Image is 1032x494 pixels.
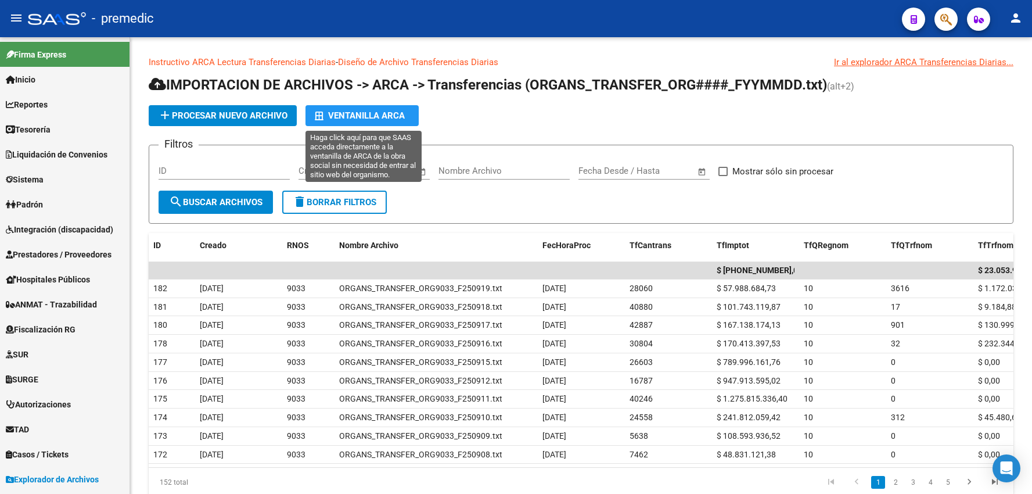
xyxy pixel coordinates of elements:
span: Procesar nuevo archivo [158,110,287,121]
span: 26603 [630,357,653,367]
span: [DATE] [200,357,224,367]
span: ORGANS_TRANSFER_ORG9033_F250912.txt [339,376,502,385]
li: page 4 [922,472,939,492]
span: $ 1.275.815.336,40 [717,394,788,403]
span: $ 0,00 [978,431,1000,441]
span: TfTrfnom [978,241,1013,250]
span: $ 789.996.161,76 [717,357,781,367]
span: $ 167.138.174,13 [717,320,781,330]
span: ORGANS_TRANSFER_ORG9033_F250917.txt [339,320,502,330]
span: 9033 [287,284,305,293]
span: $ 33.037.859.084,02 [717,266,803,275]
span: $ 0,00 [978,376,1000,385]
span: 9033 [287,376,305,385]
datatable-header-cell: TfQRegnom [799,233,886,258]
mat-icon: delete [293,195,307,209]
span: $ 101.743.119,87 [717,302,781,312]
span: 9033 [287,302,305,312]
button: Open calendar [416,165,429,178]
span: (alt+2) [827,81,854,92]
span: Explorador de Archivos [6,473,99,486]
span: 10 [804,376,813,385]
span: IMPORTACION DE ARCHIVOS -> ARCA -> Transferencias (ORGANS_TRANSFER_ORG####_FYYMMDD.txt) [149,77,827,93]
div: Open Intercom Messenger [993,454,1020,482]
span: [DATE] [200,320,224,330]
span: Reportes [6,98,48,111]
span: ORGANS_TRANSFER_ORG9033_F250911.txt [339,394,502,403]
h3: Filtros [159,136,199,152]
span: 42887 [630,320,653,330]
span: - premedic [92,6,154,31]
span: TfImptot [717,241,749,250]
span: ORGANS_TRANSFER_ORG9033_F250909.txt [339,431,502,441]
span: [DATE] [542,431,566,441]
span: 10 [804,339,813,348]
span: 0 [891,376,896,385]
span: [DATE] [200,450,224,459]
span: 0 [891,394,896,403]
span: 30804 [630,339,653,348]
li: page 3 [904,472,922,492]
a: 4 [923,476,937,489]
li: page 1 [869,472,887,492]
span: 9033 [287,431,305,441]
span: $ 241.812.059,42 [717,413,781,422]
span: SURGE [6,373,38,386]
button: Buscar Archivos [159,191,273,214]
span: 17 [891,302,900,312]
span: ID [153,241,161,250]
span: 10 [804,320,813,330]
div: Ventanilla ARCA [315,105,409,126]
span: 3616 [891,284,909,293]
a: go to previous page [846,476,868,489]
mat-icon: menu [9,11,23,25]
input: Fecha inicio [578,166,625,176]
span: Sistema [6,173,44,186]
a: go to first page [820,476,842,489]
span: Fiscalización RG [6,323,75,336]
span: 16787 [630,376,653,385]
span: 10 [804,450,813,459]
mat-icon: person [1009,11,1023,25]
datatable-header-cell: TfImptot [712,233,799,258]
span: $ 9.184,88 [978,302,1016,312]
span: $ 0,00 [978,394,1000,403]
span: TAD [6,423,29,436]
span: 172 [153,450,167,459]
span: 40246 [630,394,653,403]
span: Inicio [6,73,35,86]
span: 10 [804,302,813,312]
a: 2 [889,476,902,489]
span: 5638 [630,431,648,441]
span: 181 [153,302,167,312]
span: TfQTrfnom [891,241,932,250]
a: 3 [906,476,920,489]
span: FecHoraProc [542,241,591,250]
span: 180 [153,320,167,330]
mat-icon: add [158,108,172,122]
button: Ventanilla ARCA [305,105,419,126]
datatable-header-cell: Nombre Archivo [335,233,538,258]
span: Casos / Tickets [6,448,69,461]
span: 0 [891,450,896,459]
div: Ir al explorador ARCA Transferencias Diarias... [834,56,1013,69]
li: page 2 [887,472,904,492]
span: ORGANS_TRANSFER_ORG9033_F250918.txt [339,302,502,312]
input: Fecha fin [636,166,692,176]
datatable-header-cell: Creado [195,233,282,258]
span: 9033 [287,450,305,459]
span: $ 232.344,48 [978,339,1026,348]
span: ORGANS_TRANSFER_ORG9033_F250910.txt [339,413,502,422]
span: [DATE] [200,376,224,385]
span: 9033 [287,394,305,403]
span: ANMAT - Trazabilidad [6,298,97,311]
span: ORGANS_TRANSFER_ORG9033_F250919.txt [339,284,502,293]
datatable-header-cell: TfQTrfnom [886,233,973,258]
span: 312 [891,413,905,422]
span: SUR [6,348,28,361]
span: Tesorería [6,123,51,136]
span: $ 45.480,65 [978,413,1021,422]
span: Liquidación de Convenios [6,148,107,161]
span: Integración (discapacidad) [6,223,113,236]
a: go to last page [984,476,1006,489]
